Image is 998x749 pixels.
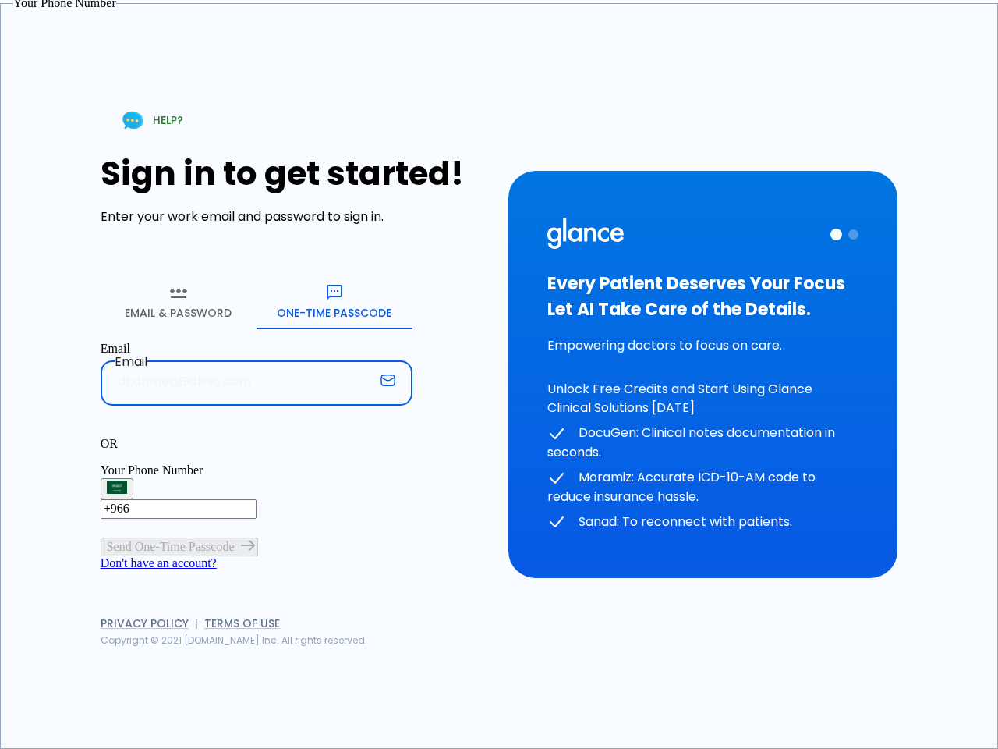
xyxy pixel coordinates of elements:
[547,468,858,506] p: Moramiz: Accurate ICD-10-AM code to reduce insurance hassle.
[101,273,257,329] button: Email & Password
[547,271,858,322] h3: Every Patient Deserves Your Focus Let AI Take Care of the Details.
[547,336,858,355] p: Empowering doctors to focus on care.
[101,437,412,451] p: OR
[101,463,203,477] label: Your Phone Number
[101,634,367,647] span: Copyright © 2021 [DOMAIN_NAME] Inc. All rights reserved.
[547,424,858,462] p: DocuGen: Clinical notes documentation in seconds.
[101,101,202,140] a: HELP?
[547,380,858,417] p: Unlock Free Credits and Start Using Glance Clinical Solutions [DATE]
[257,273,412,329] button: One-Time Passcode
[101,538,258,556] button: Send One-Time Passcode
[119,107,147,134] img: Chat Support
[547,513,858,532] p: Sanad: To reconnect with patients.
[101,556,217,570] a: Don't have an account?
[195,616,198,631] span: |
[101,154,490,193] h1: Sign in to get started!
[101,478,133,500] button: Select country
[101,208,490,226] p: Enter your work email and password to sign in.
[107,481,127,495] img: Saudi Arabia
[101,342,412,356] label: Email
[101,616,189,631] a: Privacy Policy
[204,616,280,631] a: Terms of Use
[101,357,374,406] input: dr.ahmed@clinic.com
